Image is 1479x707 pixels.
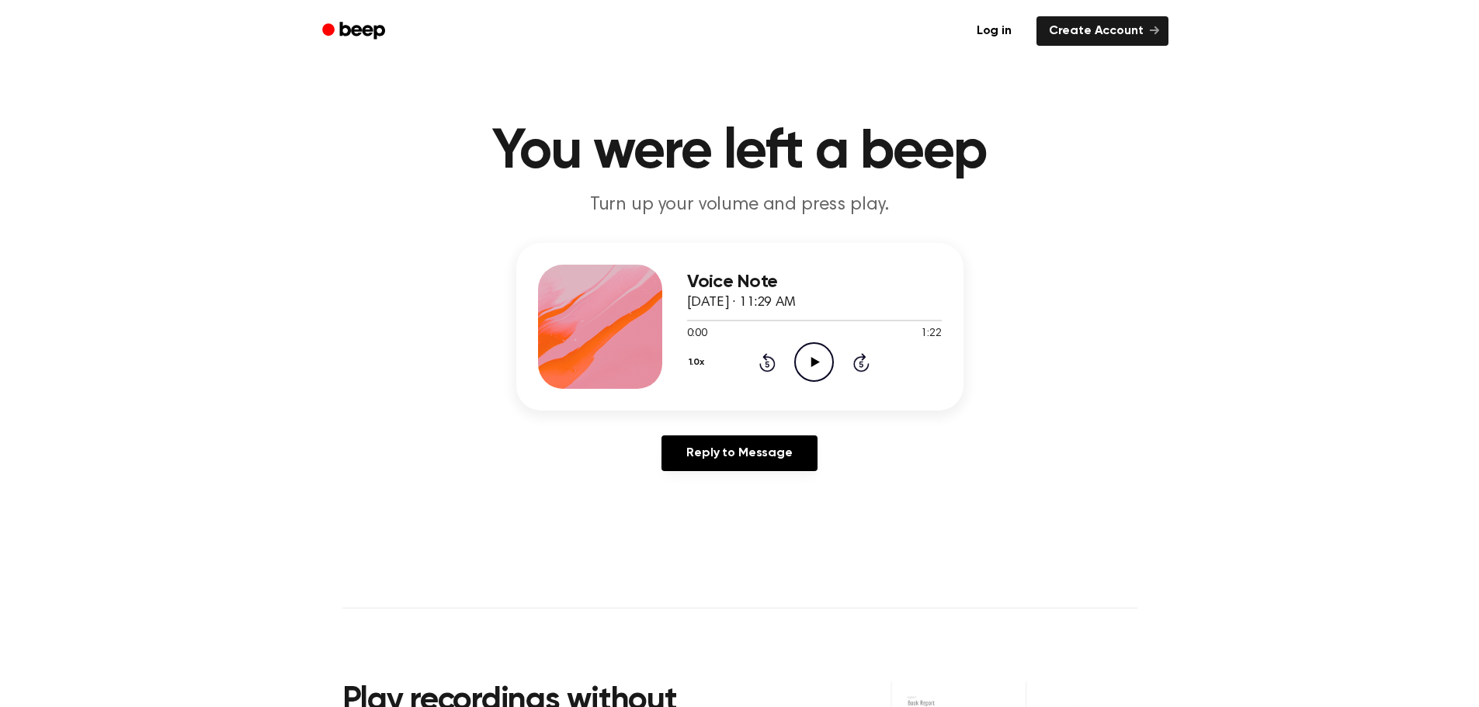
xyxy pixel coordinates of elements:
h1: You were left a beep [342,124,1137,180]
h3: Voice Note [687,272,942,293]
a: Reply to Message [661,435,817,471]
span: 1:22 [921,326,941,342]
a: Log in [961,13,1027,49]
a: Beep [311,16,399,47]
span: 0:00 [687,326,707,342]
button: 1.0x [687,349,710,376]
a: Create Account [1036,16,1168,46]
span: [DATE] · 11:29 AM [687,296,796,310]
p: Turn up your volume and press play. [442,192,1038,218]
